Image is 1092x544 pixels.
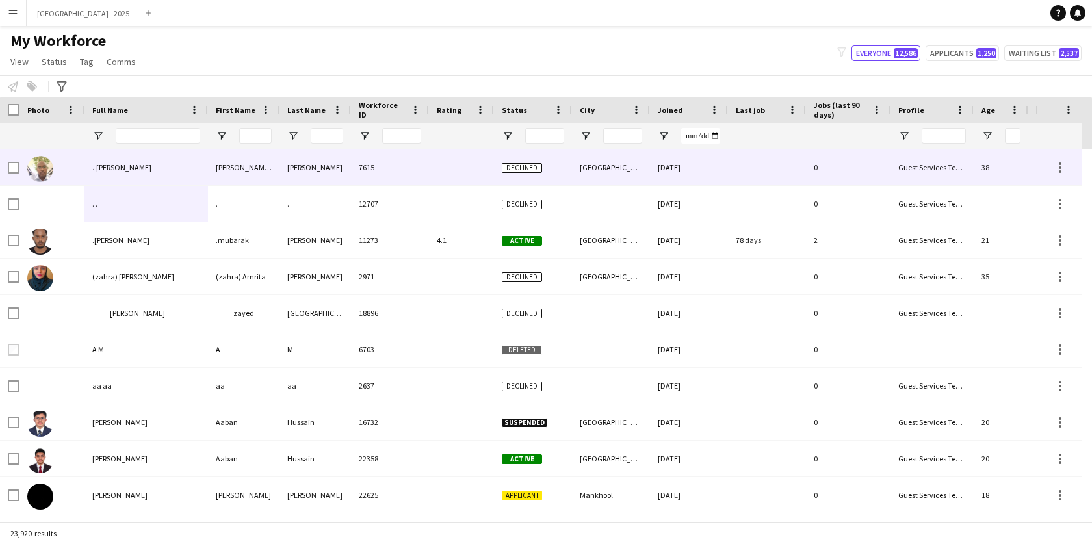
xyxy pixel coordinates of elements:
div: [DATE] [650,222,728,258]
span: [PERSON_NAME] [92,490,148,500]
button: Open Filter Menu [502,130,513,142]
div: A [208,331,279,367]
div: 2 [806,222,890,258]
div: 0 [806,331,890,367]
span: Active [502,454,542,464]
div: [PERSON_NAME][DEMOGRAPHIC_DATA] [208,149,279,185]
div: 16732 [351,404,429,440]
span: View [10,56,29,68]
div: [PERSON_NAME] [279,477,351,513]
div: Guest Services Team [890,441,974,476]
img: .mubarak Ali [27,229,53,255]
div: 35 [974,259,1028,294]
span: 1,250 [976,48,996,58]
span: Joined [658,105,683,115]
span: Comms [107,56,136,68]
div: (zahra) Amrita [208,259,279,294]
div: 2637 [351,368,429,404]
span: Declined [502,309,542,318]
div: 21 [974,222,1028,258]
span: Status [42,56,67,68]
div: 11273 [351,222,429,258]
div: 12707 [351,186,429,222]
img: Aabid Anas [27,484,53,510]
div: aa [208,368,279,404]
div: 0 [806,149,890,185]
span: Jobs (last 90 days) [814,100,867,120]
div: Guest Services Team [890,149,974,185]
span: [PERSON_NAME] [92,454,148,463]
span: Applicant [502,491,542,500]
span: 12,586 [894,48,918,58]
div: 20 [974,404,1028,440]
span: Rating [437,105,461,115]
div: [DATE] [650,259,728,294]
span: Active [502,236,542,246]
div: . [279,186,351,222]
span: aa aa [92,381,112,391]
img: (zahra) Amrita Budhrani [27,265,53,291]
span: City [580,105,595,115]
a: View [5,53,34,70]
span: ، [PERSON_NAME] [92,162,151,172]
div: 6703 [351,331,429,367]
div: Mankhool [572,477,650,513]
span: Workforce ID [359,100,406,120]
button: Open Filter Menu [92,130,104,142]
a: Status [36,53,72,70]
div: Guest Services Team [890,259,974,294]
input: Age Filter Input [1005,128,1020,144]
button: Open Filter Menu [898,130,910,142]
div: Aaban [208,404,279,440]
button: Open Filter Menu [287,130,299,142]
input: First Name Filter Input [239,128,272,144]
div: ⠀⠀⠀zayed [208,295,279,331]
span: Last Name [287,105,326,115]
div: [DATE] [650,368,728,404]
button: Open Filter Menu [216,130,227,142]
span: A M [92,344,104,354]
div: aa [279,368,351,404]
span: 2,537 [1059,48,1079,58]
div: [GEOGRAPHIC_DATA] [279,295,351,331]
div: 0 [806,295,890,331]
div: 0 [806,186,890,222]
div: [DATE] [650,477,728,513]
div: [DATE] [650,331,728,367]
span: . . [92,199,97,209]
a: Tag [75,53,99,70]
div: Hussain [279,404,351,440]
span: .[PERSON_NAME] [92,235,149,245]
input: City Filter Input [603,128,642,144]
span: Last job [736,105,765,115]
div: [GEOGRAPHIC_DATA] [572,404,650,440]
button: Open Filter Menu [359,130,370,142]
span: Tag [80,56,94,68]
div: 0 [806,368,890,404]
div: 0 [806,441,890,476]
span: Age [981,105,995,115]
div: [GEOGRAPHIC_DATA] [572,441,650,476]
div: 2971 [351,259,429,294]
span: First Name [216,105,255,115]
input: Last Name Filter Input [311,128,343,144]
span: Photo [27,105,49,115]
div: 0 [806,404,890,440]
div: 7615 [351,149,429,185]
span: Profile [898,105,924,115]
div: . [208,186,279,222]
span: Declined [502,163,542,173]
div: Guest Services Team [890,368,974,404]
a: Comms [101,53,141,70]
div: [DATE] [650,441,728,476]
div: [DATE] [650,404,728,440]
img: Aaban Hussain [27,447,53,473]
span: (zahra) [PERSON_NAME] [92,272,174,281]
input: Profile Filter Input [922,128,966,144]
div: [PERSON_NAME] [279,259,351,294]
div: 22625 [351,477,429,513]
span: Suspended [502,418,547,428]
input: Joined Filter Input [681,128,720,144]
div: [GEOGRAPHIC_DATA] [572,222,650,258]
span: Status [502,105,527,115]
